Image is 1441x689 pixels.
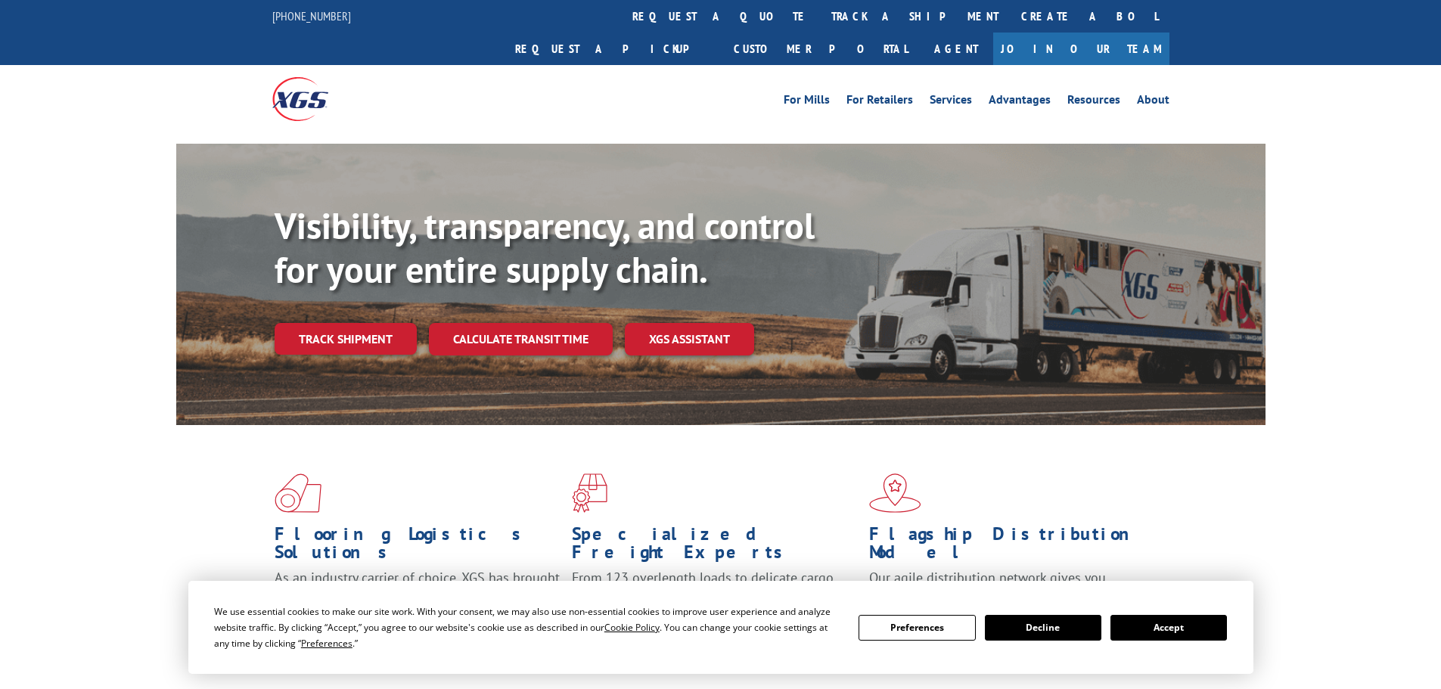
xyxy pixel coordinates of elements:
[604,621,660,634] span: Cookie Policy
[572,473,607,513] img: xgs-icon-focused-on-flooring-red
[572,525,858,569] h1: Specialized Freight Experts
[275,202,815,293] b: Visibility, transparency, and control for your entire supply chain.
[275,525,561,569] h1: Flooring Logistics Solutions
[1067,94,1120,110] a: Resources
[859,615,975,641] button: Preferences
[869,525,1155,569] h1: Flagship Distribution Model
[504,33,722,65] a: Request a pickup
[993,33,1169,65] a: Join Our Team
[275,473,321,513] img: xgs-icon-total-supply-chain-intelligence-red
[869,473,921,513] img: xgs-icon-flagship-distribution-model-red
[989,94,1051,110] a: Advantages
[272,8,351,23] a: [PHONE_NUMBER]
[301,637,352,650] span: Preferences
[985,615,1101,641] button: Decline
[784,94,830,110] a: For Mills
[1110,615,1227,641] button: Accept
[429,323,613,355] a: Calculate transit time
[919,33,993,65] a: Agent
[572,569,858,636] p: From 123 overlength loads to delicate cargo, our experienced staff knows the best way to move you...
[1137,94,1169,110] a: About
[275,569,560,622] span: As an industry carrier of choice, XGS has brought innovation and dedication to flooring logistics...
[625,323,754,355] a: XGS ASSISTANT
[869,569,1148,604] span: Our agile distribution network gives you nationwide inventory management on demand.
[722,33,919,65] a: Customer Portal
[188,581,1253,674] div: Cookie Consent Prompt
[275,323,417,355] a: Track shipment
[930,94,972,110] a: Services
[846,94,913,110] a: For Retailers
[214,604,840,651] div: We use essential cookies to make our site work. With your consent, we may also use non-essential ...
